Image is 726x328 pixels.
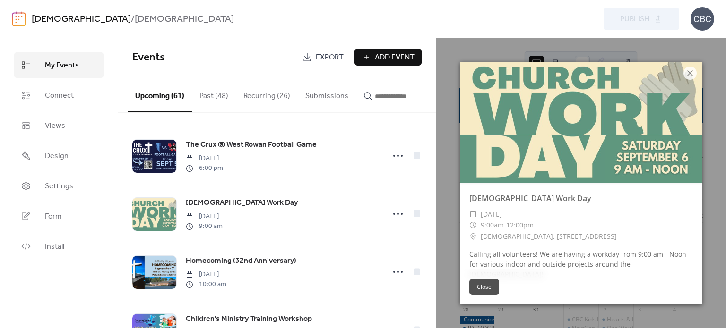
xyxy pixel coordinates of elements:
[14,52,104,78] a: My Events
[135,10,234,28] b: [DEMOGRAPHIC_DATA]
[375,52,415,63] span: Add Event
[354,49,422,66] button: Add Event
[45,120,65,132] span: Views
[460,249,702,279] div: Calling all volunteers! We are having a workday from 9:00 am - Noon for various indoor and outsid...
[45,181,73,192] span: Settings
[295,49,351,66] a: Export
[186,211,223,221] span: [DATE]
[131,10,135,28] b: /
[186,269,226,279] span: [DATE]
[14,113,104,138] a: Views
[14,203,104,229] a: Form
[186,139,317,151] a: The Crux @ West Rowan Football Game
[186,197,298,209] a: [DEMOGRAPHIC_DATA] Work Day
[45,60,79,71] span: My Events
[186,163,223,173] span: 6:00 pm
[504,220,506,229] span: -
[469,219,477,231] div: ​
[298,76,356,111] button: Submissions
[481,231,617,242] a: [DEMOGRAPHIC_DATA], [STREET_ADDRESS]
[186,153,223,163] span: [DATE]
[506,220,534,229] span: 12:00pm
[45,211,62,222] span: Form
[45,151,69,162] span: Design
[481,209,502,220] span: [DATE]
[14,234,104,259] a: Install
[186,221,223,231] span: 9:00 am
[186,197,298,209] span: [DEMOGRAPHIC_DATA] Work Day
[14,143,104,168] a: Design
[691,7,714,31] div: CBC
[186,255,296,267] a: Homecoming (32nd Anniversary)
[236,76,298,111] button: Recurring (26)
[192,76,236,111] button: Past (48)
[186,255,296,267] span: Homecoming (32nd Anniversary)
[469,231,477,242] div: ​
[14,83,104,108] a: Connect
[14,173,104,199] a: Settings
[460,193,702,204] div: [DEMOGRAPHIC_DATA] Work Day
[45,90,74,101] span: Connect
[186,313,312,325] a: Children's Ministry Training Workshop
[12,11,26,26] img: logo
[481,220,504,229] span: 9:00am
[132,47,165,68] span: Events
[316,52,344,63] span: Export
[32,10,131,28] a: [DEMOGRAPHIC_DATA]
[469,279,499,295] button: Close
[45,241,64,252] span: Install
[128,76,192,112] button: Upcoming (61)
[469,209,477,220] div: ​
[186,279,226,289] span: 10:00 am
[186,313,312,325] span: Children's Ministry Training Workshop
